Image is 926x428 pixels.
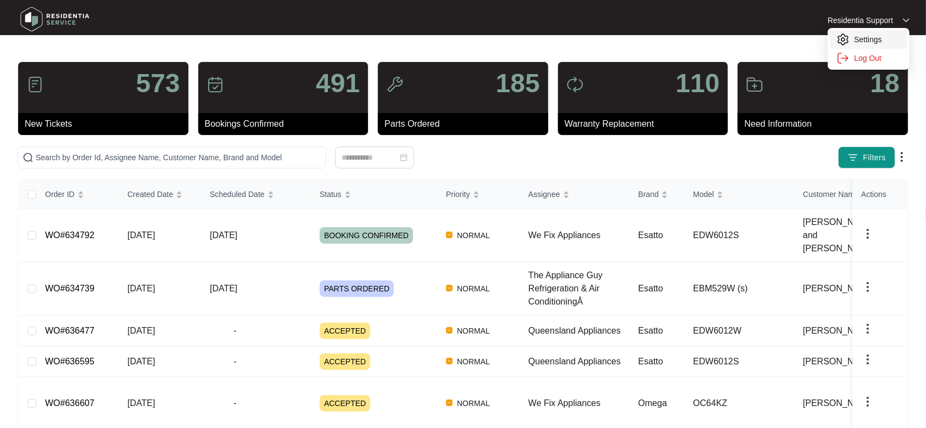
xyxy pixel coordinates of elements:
[437,180,520,209] th: Priority
[210,397,260,410] span: -
[803,282,875,295] span: [PERSON_NAME]
[127,326,155,335] span: [DATE]
[45,357,94,366] a: WO#636595
[854,34,901,45] p: Settings
[528,229,629,242] div: We Fix Appliances
[528,397,629,410] div: We Fix Appliances
[210,230,237,240] span: [DATE]
[201,180,311,209] th: Scheduled Date
[320,188,342,200] span: Status
[638,284,663,293] span: Esatto
[684,209,794,262] td: EDW6012S
[127,398,155,408] span: [DATE]
[23,152,34,163] img: search-icon
[528,355,629,368] div: Queensland Appliances
[903,18,910,23] img: dropdown arrow
[528,324,629,337] div: Queensland Appliances
[638,357,663,366] span: Esatto
[565,117,728,131] p: Warranty Replacement
[45,284,94,293] a: WO#634739
[210,324,260,337] span: -
[861,280,874,294] img: dropdown arrow
[320,323,370,339] span: ACCEPTED
[453,229,494,242] span: NORMAL
[453,324,494,337] span: NORMAL
[384,117,548,131] p: Parts Ordered
[528,269,629,308] div: The Appliance Guy Refrigeration & Air ConditioningÂ
[566,76,584,93] img: icon
[684,316,794,346] td: EDW6012W
[446,232,453,238] img: Vercel Logo
[136,70,180,97] p: 573
[16,3,93,36] img: residentia service logo
[836,52,850,65] img: settings icon
[861,227,874,240] img: dropdown arrow
[863,152,886,164] span: Filters
[446,399,453,406] img: Vercel Logo
[676,70,719,97] p: 110
[26,76,44,93] img: icon
[320,280,394,297] span: PARTS ORDERED
[386,76,404,93] img: icon
[528,188,560,200] span: Assignee
[127,357,155,366] span: [DATE]
[127,230,155,240] span: [DATE]
[520,180,629,209] th: Assignee
[629,180,684,209] th: Brand
[854,53,901,64] p: Log Out
[638,326,663,335] span: Esatto
[320,395,370,412] span: ACCEPTED
[638,398,667,408] span: Omega
[446,188,470,200] span: Priority
[496,70,540,97] p: 185
[803,324,875,337] span: [PERSON_NAME]
[205,117,369,131] p: Bookings Confirmed
[861,322,874,335] img: dropdown arrow
[446,327,453,334] img: Vercel Logo
[453,397,494,410] span: NORMAL
[693,188,714,200] span: Model
[320,353,370,370] span: ACCEPTED
[836,33,850,46] img: settings icon
[861,353,874,366] img: dropdown arrow
[127,284,155,293] span: [DATE]
[45,326,94,335] a: WO#636477
[453,282,494,295] span: NORMAL
[320,227,413,244] span: BOOKING CONFIRMED
[838,147,895,168] button: filter iconFilters
[803,355,875,368] span: [PERSON_NAME]
[453,355,494,368] span: NORMAL
[45,398,94,408] a: WO#636607
[210,284,237,293] span: [DATE]
[311,180,437,209] th: Status
[446,285,453,291] img: Vercel Logo
[852,180,907,209] th: Actions
[36,180,119,209] th: Order ID
[803,397,883,410] span: [PERSON_NAME]...
[25,117,188,131] p: New Tickets
[316,70,360,97] p: 491
[45,230,94,240] a: WO#634792
[638,230,663,240] span: Esatto
[684,262,794,316] td: EBM529W (s)
[744,117,908,131] p: Need Information
[895,150,908,164] img: dropdown arrow
[45,188,75,200] span: Order ID
[36,151,321,164] input: Search by Order Id, Assignee Name, Customer Name, Brand and Model
[847,152,858,163] img: filter icon
[684,346,794,377] td: EDW6012S
[861,395,874,408] img: dropdown arrow
[207,76,224,93] img: icon
[119,180,201,209] th: Created Date
[210,188,265,200] span: Scheduled Date
[803,188,859,200] span: Customer Name
[638,188,659,200] span: Brand
[871,70,900,97] p: 18
[794,180,904,209] th: Customer Name
[684,180,794,209] th: Model
[828,15,893,26] p: Residentia Support
[210,355,260,368] span: -
[446,358,453,364] img: Vercel Logo
[746,76,763,93] img: icon
[803,216,890,255] span: [PERSON_NAME] and [PERSON_NAME]...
